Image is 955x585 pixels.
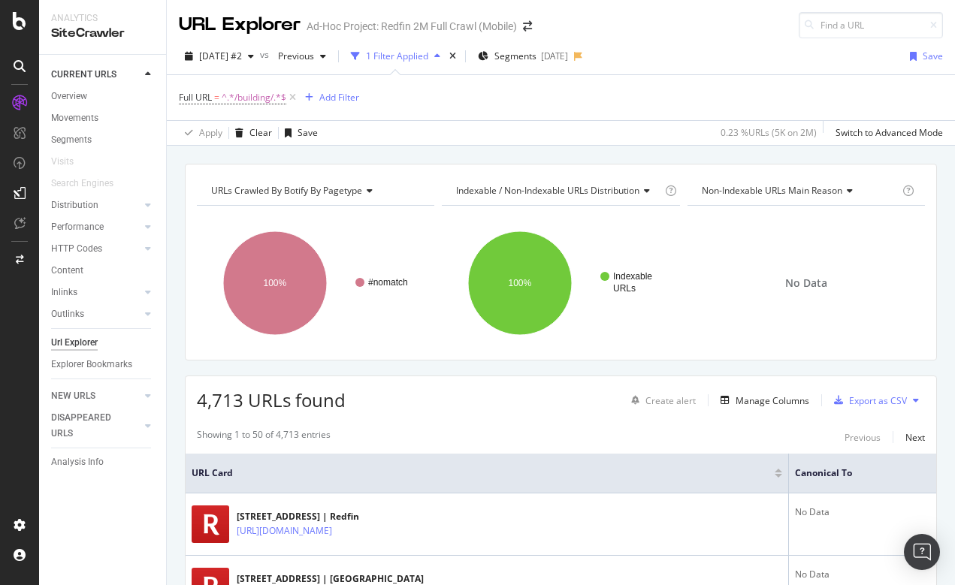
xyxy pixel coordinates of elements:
[456,184,639,197] span: Indexable / Non-Indexable URLs distribution
[905,428,925,446] button: Next
[51,198,141,213] a: Distribution
[192,505,229,543] img: main image
[179,91,212,104] span: Full URL
[192,466,771,480] span: URL Card
[222,87,286,108] span: ^.*/building/.*$
[845,431,881,444] div: Previous
[721,126,817,139] div: 0.23 % URLs ( 5K on 2M )
[494,50,536,62] span: Segments
[799,12,943,38] input: Find a URL
[197,387,346,412] span: 4,713 URLs found
[453,179,662,203] h4: Indexable / Non-Indexable URLs Distribution
[51,388,141,404] a: NEW URLS
[830,121,943,145] button: Switch to Advanced Mode
[905,431,925,444] div: Next
[279,121,318,145] button: Save
[541,50,568,62] div: [DATE]
[904,534,940,570] div: Open Intercom Messenger
[264,278,287,288] text: 100%
[715,391,809,409] button: Manage Columns
[51,67,141,83] a: CURRENT URLS
[199,50,242,62] span: 2025 Aug. 22nd #2
[51,154,74,170] div: Visits
[214,91,219,104] span: =
[51,357,156,372] a: Explorer Bookmarks
[51,335,156,351] a: Url Explorer
[625,388,696,412] button: Create alert
[523,21,532,32] div: arrow-right-arrow-left
[51,306,84,322] div: Outlinks
[699,179,899,203] h4: Non-Indexable URLs Main Reason
[795,466,908,480] span: Canonical To
[272,50,314,62] span: Previous
[51,176,113,191] div: Search Engines
[51,219,141,235] a: Performance
[51,67,116,83] div: CURRENT URLS
[51,12,154,25] div: Analytics
[785,276,827,291] span: No Data
[366,50,428,62] div: 1 Filter Applied
[345,44,446,68] button: 1 Filter Applied
[197,428,331,446] div: Showing 1 to 50 of 4,713 entries
[249,126,272,139] div: Clear
[51,410,141,442] a: DISAPPEARED URLS
[795,568,930,581] div: No Data
[472,44,574,68] button: Segments[DATE]
[442,218,679,348] svg: A chart.
[208,179,421,203] h4: URLs Crawled By Botify By pagetype
[237,523,332,538] a: [URL][DOMAIN_NAME]
[179,44,260,68] button: [DATE] #2
[51,454,104,470] div: Analysis Info
[368,277,408,288] text: #nomatch
[51,410,127,442] div: DISAPPEARED URLS
[845,428,881,446] button: Previous
[319,91,359,104] div: Add Filter
[299,89,359,107] button: Add Filter
[645,394,696,407] div: Create alert
[51,132,92,148] div: Segments
[51,132,156,148] a: Segments
[51,154,89,170] a: Visits
[51,198,98,213] div: Distribution
[199,126,222,139] div: Apply
[51,335,98,351] div: Url Explorer
[51,110,98,126] div: Movements
[51,285,141,300] a: Inlinks
[51,388,95,404] div: NEW URLS
[179,121,222,145] button: Apply
[307,19,517,34] div: Ad-Hoc Project: Redfin 2M Full Crawl (Mobile)
[272,44,332,68] button: Previous
[51,176,128,191] a: Search Engines
[237,510,364,523] div: [STREET_ADDRESS] | Redfin
[51,263,83,279] div: Content
[51,357,132,372] div: Explorer Bookmarks
[509,278,532,288] text: 100%
[51,89,87,104] div: Overview
[51,263,156,279] a: Content
[613,283,636,294] text: URLs
[211,184,362,197] span: URLs Crawled By Botify By pagetype
[51,110,156,126] a: Movements
[795,505,930,519] div: No Data
[51,89,156,104] a: Overview
[298,126,318,139] div: Save
[229,121,272,145] button: Clear
[904,44,943,68] button: Save
[613,271,652,282] text: Indexable
[51,25,154,42] div: SiteCrawler
[923,50,943,62] div: Save
[446,49,459,64] div: times
[51,241,102,257] div: HTTP Codes
[51,241,141,257] a: HTTP Codes
[51,306,141,322] a: Outlinks
[197,218,434,348] svg: A chart.
[51,219,104,235] div: Performance
[179,12,301,38] div: URL Explorer
[849,394,907,407] div: Export as CSV
[51,285,77,300] div: Inlinks
[51,454,156,470] a: Analysis Info
[836,126,943,139] div: Switch to Advanced Mode
[828,388,907,412] button: Export as CSV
